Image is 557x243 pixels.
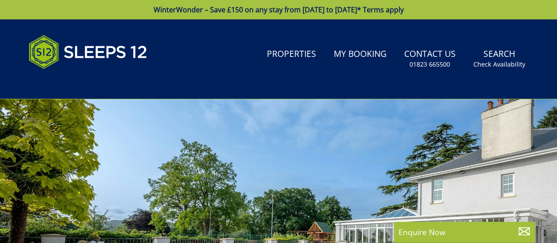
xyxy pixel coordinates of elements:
[401,45,459,73] a: Contact Us01823 665500
[398,226,531,238] p: Enquire Now
[24,79,117,87] iframe: Customer reviews powered by Trustpilot
[473,60,525,69] small: Check Availability
[470,45,529,73] a: SearchCheck Availability
[263,45,320,64] a: Properties
[409,60,450,69] small: 01823 665500
[29,30,148,74] img: Sleeps 12
[330,45,390,64] a: My Booking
